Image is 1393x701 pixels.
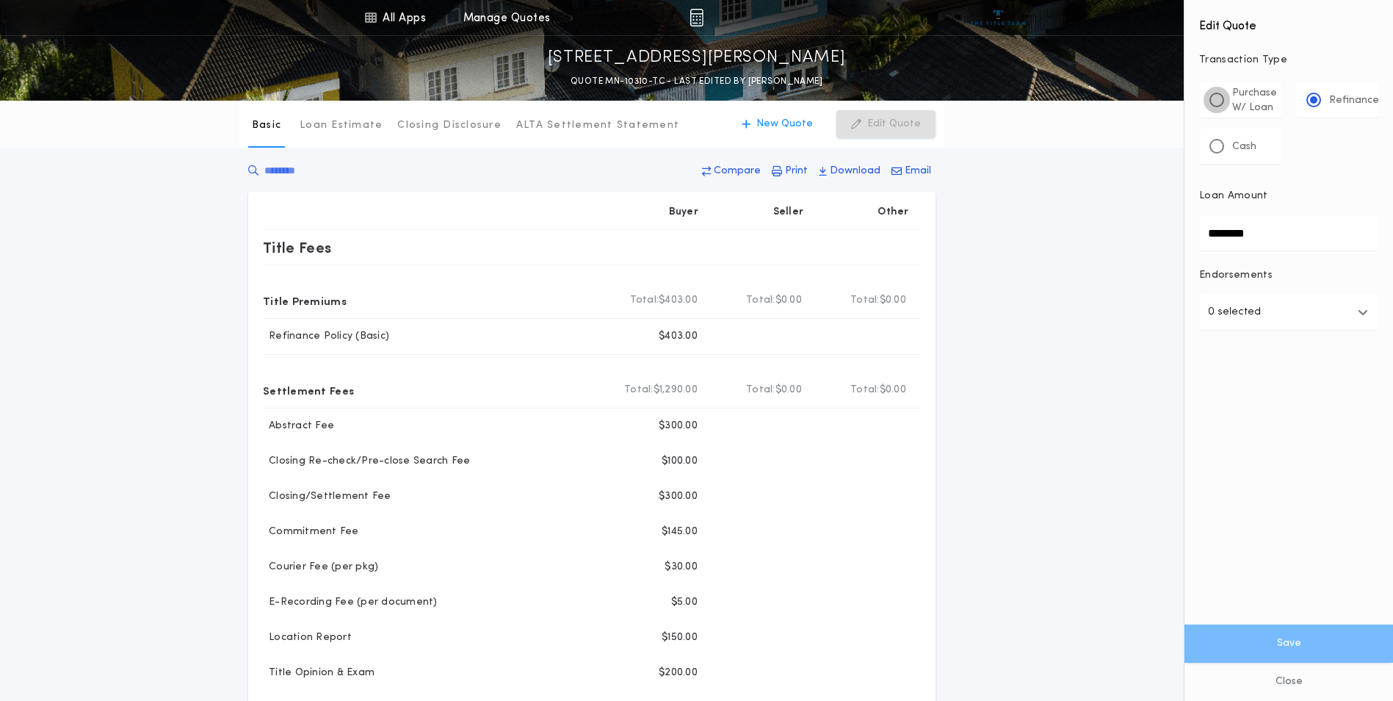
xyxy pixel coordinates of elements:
button: Close [1184,663,1393,701]
p: Closing/Settlement Fee [263,489,391,504]
p: Email [905,164,931,179]
p: Basic [252,118,281,133]
p: QUOTE MN-10310-TC - LAST EDITED BY [PERSON_NAME] [571,74,822,89]
img: img [690,9,703,26]
p: Refinance [1329,93,1379,108]
p: Endorsements [1199,268,1378,283]
p: 0 selected [1208,303,1261,321]
span: $0.00 [775,383,802,398]
p: Title Fees [263,236,332,259]
span: $0.00 [775,293,802,308]
b: Total: [746,383,775,398]
b: Total: [850,383,880,398]
p: Loan Estimate [300,118,383,133]
p: Refinance Policy (Basic) [263,329,389,344]
p: $300.00 [659,419,698,434]
p: Edit Quote [867,117,921,132]
p: Abstract Fee [263,419,334,434]
span: $0.00 [880,383,906,398]
span: $403.00 [659,293,698,308]
h4: Edit Quote [1199,9,1378,35]
p: $100.00 [662,454,698,469]
p: $200.00 [659,666,698,680]
button: Print [767,158,812,184]
p: $403.00 [659,329,698,344]
p: $300.00 [659,489,698,504]
p: Purchase W/ Loan [1232,86,1277,115]
button: Download [814,158,885,184]
p: Download [830,164,880,179]
p: $5.00 [671,595,698,610]
button: Email [887,158,936,184]
p: Location Report [263,630,352,645]
p: Print [785,164,808,179]
p: Commitment Fee [263,525,359,539]
button: Edit Quote [836,110,936,138]
button: 0 selected [1199,295,1378,330]
span: $1,290.00 [654,383,698,398]
p: $30.00 [665,560,698,575]
button: Save [1184,625,1393,663]
p: Seller [773,205,804,220]
p: Title Opinion & Exam [263,666,375,680]
p: [STREET_ADDRESS][PERSON_NAME] [548,46,846,70]
p: $145.00 [662,525,698,539]
p: Cash [1232,140,1256,154]
input: Loan Amount [1199,215,1378,251]
span: $0.00 [880,293,906,308]
p: Other [878,205,909,220]
p: $150.00 [662,630,698,645]
p: Settlement Fees [263,378,354,402]
img: vs-icon [971,10,1026,25]
p: Buyer [669,205,698,220]
p: ALTA Settlement Statement [516,118,679,133]
b: Total: [624,383,654,398]
p: Courier Fee (per pkg) [263,560,378,575]
p: New Quote [756,117,813,132]
p: Loan Amount [1199,189,1268,204]
b: Total: [850,293,880,308]
button: New Quote [727,110,828,138]
button: Compare [698,158,765,184]
b: Total: [630,293,659,308]
p: Closing Disclosure [397,118,502,133]
p: Title Premiums [263,289,347,312]
b: Total: [746,293,775,308]
p: Compare [714,164,761,179]
p: E-Recording Fee (per document) [263,595,438,610]
p: Transaction Type [1199,53,1378,68]
p: Closing Re-check/Pre-close Search Fee [263,454,470,469]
